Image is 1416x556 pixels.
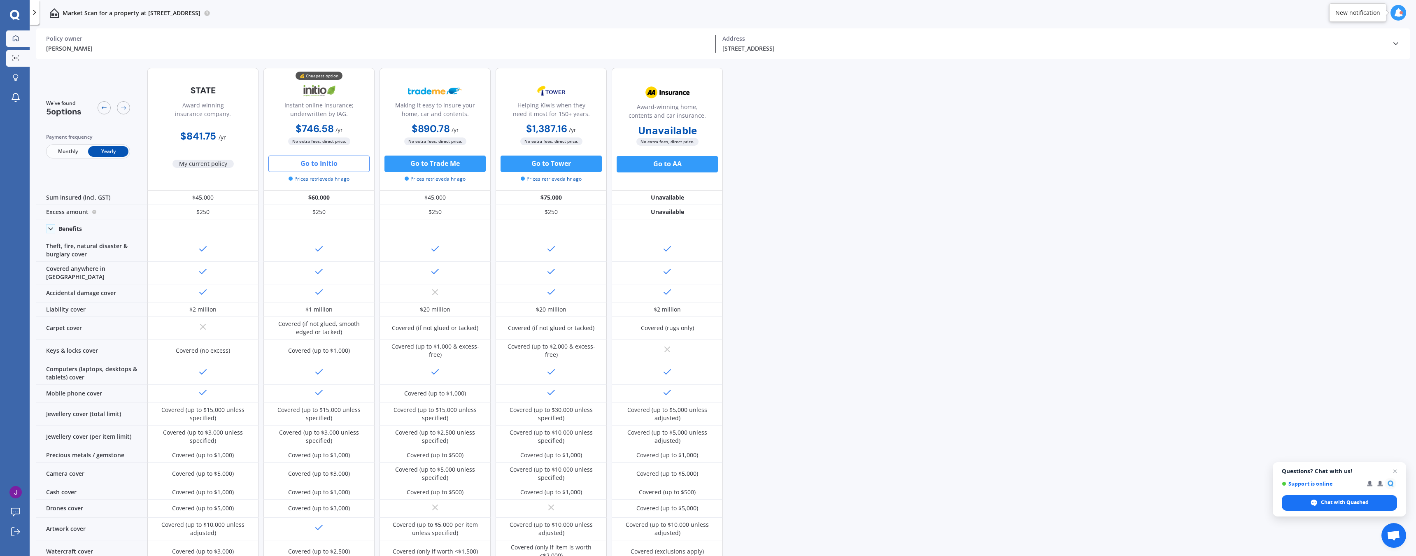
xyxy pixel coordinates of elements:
img: State-text-1.webp [176,81,230,100]
span: / yr [452,126,459,134]
div: Jewellery cover (per item limit) [36,426,147,448]
div: Covered (up to $5,000 per item unless specified) [386,521,484,537]
div: Covered (no excess) [176,347,230,355]
div: Precious metals / gemstone [36,448,147,463]
b: $1,387.16 [526,122,567,135]
div: Covered (if not glued, smooth edged or tacked) [270,320,368,336]
div: Covered (up to $1,000) [172,488,234,496]
img: ACg8ocKuDS4h3Wa4cmGDjW3QJuUN38lbQ6envzdPtLtoYu0dF7DI-g=s96-c [9,486,22,498]
div: $60,000 [263,191,375,205]
div: Covered (up to $15,000 unless specified) [270,406,368,422]
div: Covered (up to $5,000 unless adjusted) [618,428,717,445]
button: Go to Initio [268,156,370,172]
div: Sum insured (incl. GST) [36,191,147,205]
div: Covered (up to $15,000 unless specified) [154,406,252,422]
b: $890.78 [412,122,450,135]
div: Covered (if not glued or tacked) [392,324,478,332]
div: 💰 Cheapest option [296,72,342,80]
div: Keys & locks cover [36,340,147,362]
div: Camera cover [36,463,147,485]
div: Covered (up to $5,000 unless adjusted) [618,406,717,422]
div: [PERSON_NAME] [46,44,709,53]
div: Covered (up to $3,000 unless specified) [154,428,252,445]
div: Covered (up to $3,000) [172,547,234,556]
div: Liability cover [36,302,147,317]
div: Covered (up to $500) [639,488,696,496]
span: Chat with Quashed [1282,495,1397,511]
div: $2 million [189,305,217,314]
div: Instant online insurance; underwritten by IAG. [270,101,368,121]
div: Covered (up to $2,500 unless specified) [386,428,484,445]
b: $841.75 [180,130,216,142]
div: Covered (up to $1,000) [636,451,698,459]
div: Mobile phone cover [36,385,147,403]
span: Questions? Chat with us! [1282,468,1397,475]
span: No extra fees, direct price. [288,137,350,145]
div: Helping Kiwis when they need it most for 150+ years. [503,101,600,121]
div: $45,000 [147,191,259,205]
div: Drones cover [36,500,147,518]
div: $45,000 [380,191,491,205]
div: Accidental damage cover [36,284,147,302]
span: / yr [219,133,226,141]
div: Covered (rugs only) [641,324,694,332]
div: Making it easy to insure your home, car and contents. [387,101,484,121]
span: / yr [569,126,576,134]
div: Covered (up to $5,000) [636,504,698,512]
div: Covered (up to $500) [407,488,463,496]
div: Award-winning home, contents and car insurance. [619,102,716,123]
div: Covered (up to $5,000) [172,470,234,478]
span: 5 options [46,106,82,117]
span: No extra fees, direct price. [636,138,699,146]
div: Covered (up to $1,000) [520,488,582,496]
div: Covered (up to $1,000) [288,347,350,355]
span: / yr [335,126,343,134]
span: Prices retrieved a hr ago [521,175,582,183]
div: Unavailable [612,205,723,219]
div: Covered anywhere in [GEOGRAPHIC_DATA] [36,262,147,284]
b: Unavailable [638,126,697,135]
img: Tower.webp [524,81,578,101]
div: Covered (if not glued or tacked) [508,324,594,332]
span: Chat with Quashed [1321,499,1369,506]
span: No extra fees, direct price. [404,137,466,145]
div: Covered (up to $1,000) [404,389,466,398]
div: Covered (up to $15,000 unless specified) [386,406,484,422]
div: Covered (up to $5,000) [636,470,698,478]
div: $1 million [305,305,333,314]
img: AA.webp [640,82,694,103]
div: Artwork cover [36,518,147,540]
div: Covered (up to $1,000 & excess-free) [386,342,484,359]
div: Covered (up to $1,000) [288,488,350,496]
img: Trademe.webp [408,81,462,101]
div: $2 million [654,305,681,314]
div: Payment frequency [46,133,130,141]
span: Yearly [88,146,128,157]
div: Covered (up to $30,000 unless specified) [502,406,601,422]
div: Covered (up to $2,500) [288,547,350,556]
span: Prices retrieved a hr ago [289,175,349,183]
div: Award winning insurance company. [154,101,252,121]
div: Covered (up to $10,000 unless adjusted) [154,521,252,537]
div: $250 [496,205,607,219]
div: Unavailable [612,191,723,205]
div: Covered (up to $10,000 unless adjusted) [618,521,717,537]
div: Covered (up to $5,000 unless specified) [386,465,484,482]
button: Go to AA [617,156,718,172]
div: New notification [1335,9,1380,17]
div: Theft, fire, natural disaster & burglary cover [36,239,147,262]
div: Covered (up to $10,000 unless adjusted) [502,521,601,537]
div: Covered (up to $1,000) [520,451,582,459]
div: Benefits [58,225,82,233]
div: Excess amount [36,205,147,219]
span: Support is online [1282,481,1361,487]
div: Covered (only if worth <$1,500) [393,547,478,556]
div: Covered (up to $10,000 unless specified) [502,465,601,482]
div: $20 million [536,305,566,314]
div: $250 [147,205,259,219]
span: No extra fees, direct price. [520,137,582,145]
div: Covered (exclusions apply) [631,547,704,556]
div: $250 [380,205,491,219]
div: Covered (up to $500) [407,451,463,459]
div: Policy owner [46,35,709,42]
